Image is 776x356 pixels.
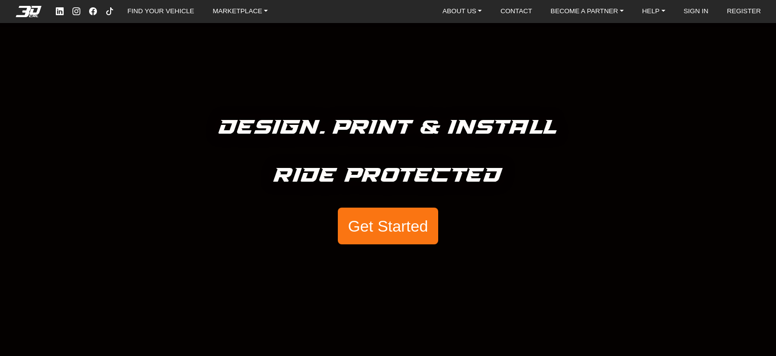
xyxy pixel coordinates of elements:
[638,5,669,19] a: HELP
[219,112,557,144] h5: Design. Print & Install
[439,5,486,19] a: ABOUT US
[547,5,628,19] a: BECOME A PARTNER
[209,5,272,19] a: MARKETPLACE
[338,208,438,245] button: Get Started
[274,160,502,192] h5: Ride Protected
[680,5,712,19] a: SIGN IN
[496,5,536,19] a: CONTACT
[123,5,198,19] a: FIND YOUR VEHICLE
[723,5,765,19] a: REGISTER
